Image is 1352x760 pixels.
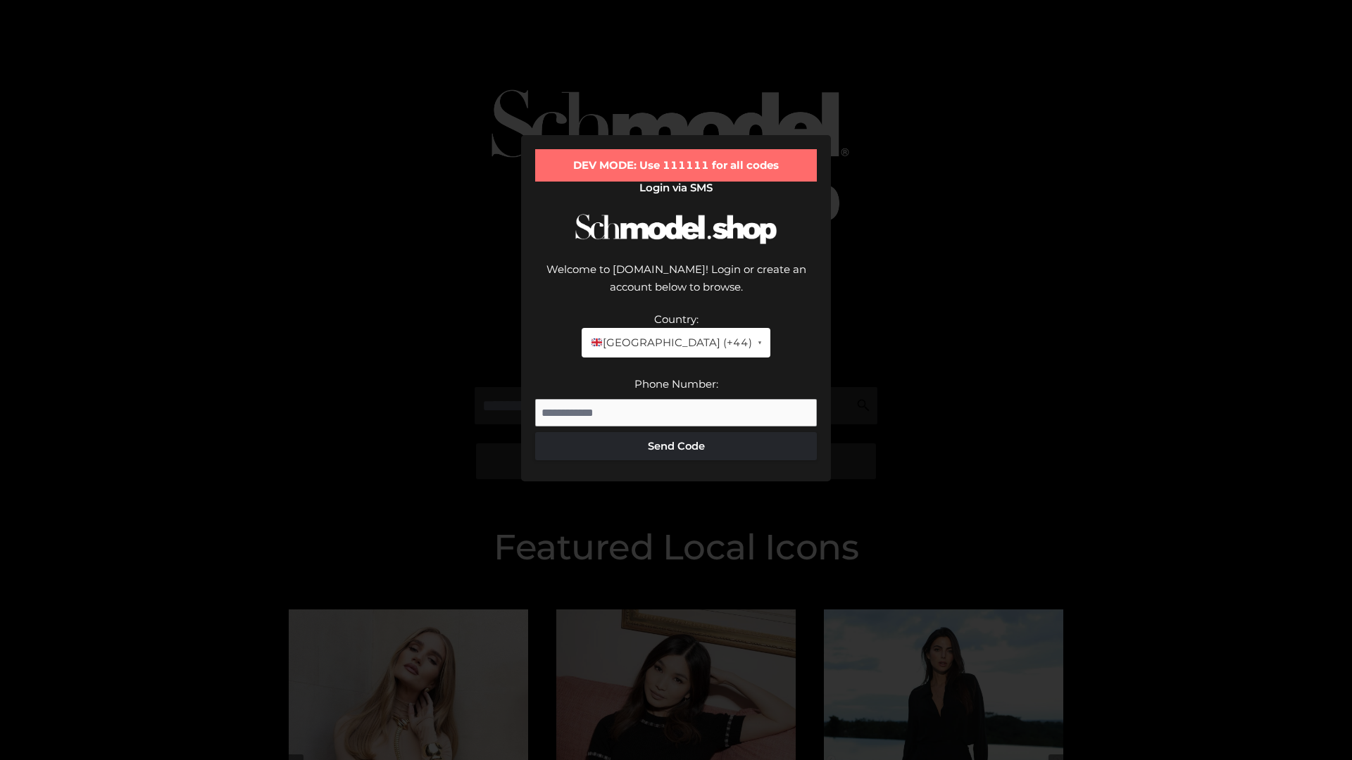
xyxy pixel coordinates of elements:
div: DEV MODE: Use 111111 for all codes [535,149,817,182]
span: [GEOGRAPHIC_DATA] (+44) [590,334,751,352]
button: Send Code [535,432,817,460]
label: Phone Number: [634,377,718,391]
img: Schmodel Logo [570,201,782,257]
div: Welcome to [DOMAIN_NAME]! Login or create an account below to browse. [535,260,817,310]
h2: Login via SMS [535,182,817,194]
label: Country: [654,312,699,326]
img: 🇬🇧 [591,337,602,348]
